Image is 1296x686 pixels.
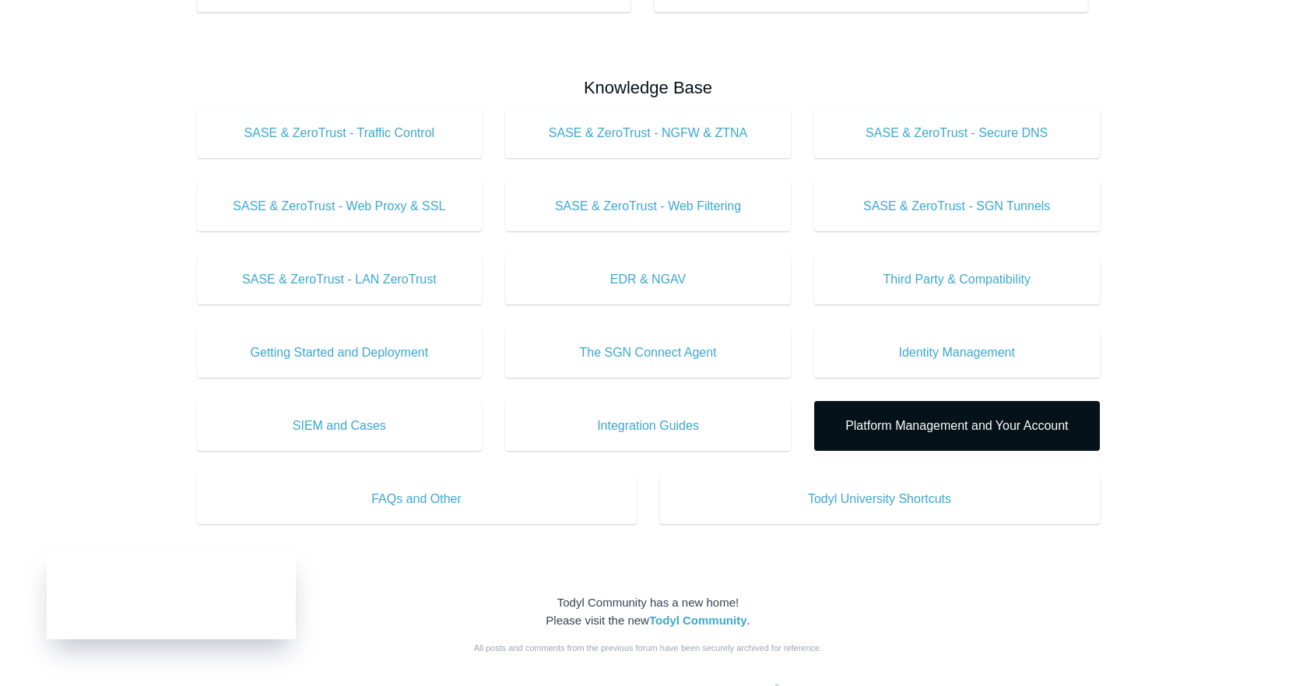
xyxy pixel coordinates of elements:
[838,197,1076,216] span: SASE & ZeroTrust - SGN Tunnels
[838,343,1076,362] span: Identity Management
[220,343,459,362] span: Getting Started and Deployment
[197,181,483,231] a: SASE & ZeroTrust - Web Proxy & SSL
[505,401,791,451] a: Integration Guides
[220,124,459,142] span: SASE & ZeroTrust - Traffic Control
[197,474,637,524] a: FAQs and Other
[838,417,1076,435] span: Platform Management and Your Account
[197,75,1100,100] h2: Knowledge Base
[529,417,767,435] span: Integration Guides
[814,401,1100,451] a: Platform Management and Your Account
[814,255,1100,304] a: Third Party & Compatibility
[660,474,1100,524] a: Todyl University Shortcuts
[220,270,459,289] span: SASE & ZeroTrust - LAN ZeroTrust
[220,417,459,435] span: SIEM and Cases
[197,642,1100,655] div: All posts and comments from the previous forum have been securely archived for reference.
[649,614,747,627] a: Todyl Community
[529,124,767,142] span: SASE & ZeroTrust - NGFW & ZTNA
[814,181,1100,231] a: SASE & ZeroTrust - SGN Tunnels
[197,594,1100,629] div: Todyl Community has a new home! Please visit the new .
[529,343,767,362] span: The SGN Connect Agent
[838,124,1076,142] span: SASE & ZeroTrust - Secure DNS
[529,270,767,289] span: EDR & NGAV
[505,328,791,378] a: The SGN Connect Agent
[197,255,483,304] a: SASE & ZeroTrust - LAN ZeroTrust
[838,270,1076,289] span: Third Party & Compatibility
[529,197,767,216] span: SASE & ZeroTrust - Web Filtering
[220,490,613,508] span: FAQs and Other
[814,108,1100,158] a: SASE & ZeroTrust - Secure DNS
[197,401,483,451] a: SIEM and Cases
[197,108,483,158] a: SASE & ZeroTrust - Traffic Control
[47,550,296,639] iframe: Todyl Status
[683,490,1076,508] span: Todyl University Shortcuts
[505,255,791,304] a: EDR & NGAV
[505,108,791,158] a: SASE & ZeroTrust - NGFW & ZTNA
[814,328,1100,378] a: Identity Management
[505,181,791,231] a: SASE & ZeroTrust - Web Filtering
[220,197,459,216] span: SASE & ZeroTrust - Web Proxy & SSL
[197,328,483,378] a: Getting Started and Deployment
